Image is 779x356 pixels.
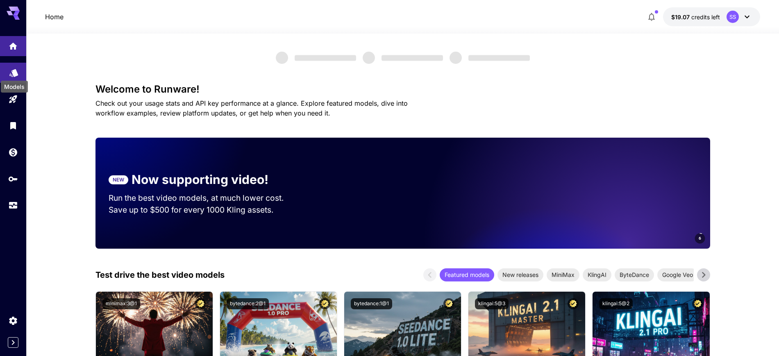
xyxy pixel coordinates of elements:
span: $19.07 [671,14,691,20]
div: SS [727,11,739,23]
span: 6 [699,235,701,241]
button: $19.06692SS [663,7,760,26]
span: KlingAI [583,270,611,279]
button: Certified Model – Vetted for best performance and includes a commercial license. [319,298,330,309]
div: Playground [8,94,18,104]
div: Featured models [440,268,494,281]
p: Test drive the best video models [95,269,225,281]
div: New releases [497,268,543,281]
div: Usage [8,200,18,211]
nav: breadcrumb [45,12,64,22]
p: Save up to $500 for every 1000 Kling assets. [109,204,300,216]
button: minimax:3@1 [102,298,140,309]
span: credits left [691,14,720,20]
span: Check out your usage stats and API key performance at a glance. Explore featured models, dive int... [95,99,408,117]
div: Settings [8,315,18,326]
div: $19.06692 [671,13,720,21]
p: Now supporting video! [132,170,268,189]
div: API Keys [8,174,18,184]
button: Certified Model – Vetted for best performance and includes a commercial license. [692,298,703,309]
p: Run the best video models, at much lower cost. [109,192,300,204]
span: MiniMax [547,270,579,279]
button: bytedance:1@1 [351,298,392,309]
div: ByteDance [615,268,654,281]
button: Certified Model – Vetted for best performance and includes a commercial license. [195,298,206,309]
div: KlingAI [583,268,611,281]
div: Models [9,65,19,75]
div: Google Veo [657,268,698,281]
div: Models [1,81,28,93]
div: Library [8,120,18,131]
button: Certified Model – Vetted for best performance and includes a commercial license. [443,298,454,309]
button: klingai:5@2 [599,298,633,309]
div: MiniMax [547,268,579,281]
span: Google Veo [657,270,698,279]
div: Wallet [8,147,18,157]
a: Home [45,12,64,22]
span: Featured models [440,270,494,279]
span: ByteDance [615,270,654,279]
div: Home [8,39,18,49]
button: Expand sidebar [8,337,18,348]
button: klingai:5@3 [475,298,509,309]
h3: Welcome to Runware! [95,84,710,95]
button: bytedance:2@1 [227,298,269,309]
span: New releases [497,270,543,279]
p: NEW [113,176,124,184]
button: Certified Model – Vetted for best performance and includes a commercial license. [568,298,579,309]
